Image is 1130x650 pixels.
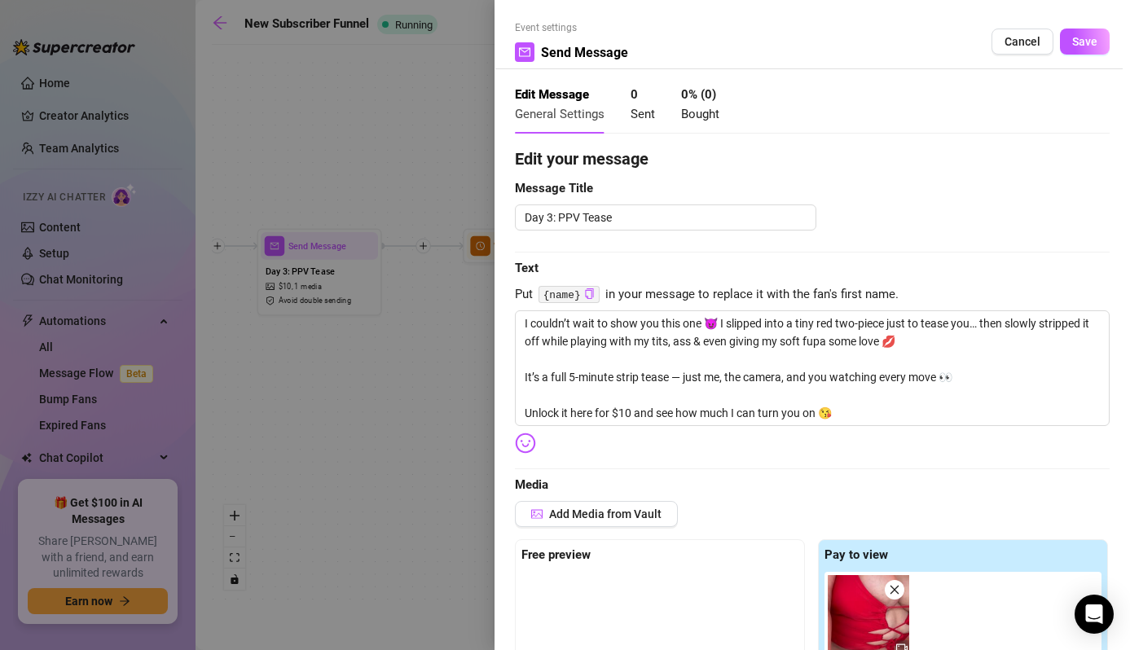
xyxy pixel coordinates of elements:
[515,181,593,195] strong: Message Title
[515,501,678,527] button: Add Media from Vault
[515,149,649,169] strong: Edit your message
[584,288,595,301] button: Click to Copy
[584,288,595,299] span: copy
[541,42,628,63] span: Send Message
[1005,35,1040,48] span: Cancel
[521,547,591,562] strong: Free preview
[515,285,1110,305] span: Put in your message to replace it with the fan's first name.
[631,87,638,102] strong: 0
[515,310,1110,426] textarea: I couldn’t wait to show you this one 😈 I slipped into a tiny red two-piece just to tease you… the...
[1060,29,1110,55] button: Save
[991,29,1053,55] button: Cancel
[515,87,589,102] strong: Edit Message
[515,107,605,121] span: General Settings
[531,508,543,520] span: picture
[515,433,536,454] img: svg%3e
[1075,595,1114,634] div: Open Intercom Messenger
[519,46,530,58] span: mail
[539,286,600,303] code: {name}
[1072,35,1097,48] span: Save
[681,107,719,121] span: Bought
[631,107,655,121] span: Sent
[549,507,662,520] span: Add Media from Vault
[515,477,548,492] strong: Media
[889,584,900,595] span: close
[681,87,716,102] strong: 0 % ( 0 )
[824,547,888,562] strong: Pay to view
[515,204,816,231] textarea: Day 3: PPV Tease
[515,261,539,275] strong: Text
[515,20,628,36] span: Event settings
